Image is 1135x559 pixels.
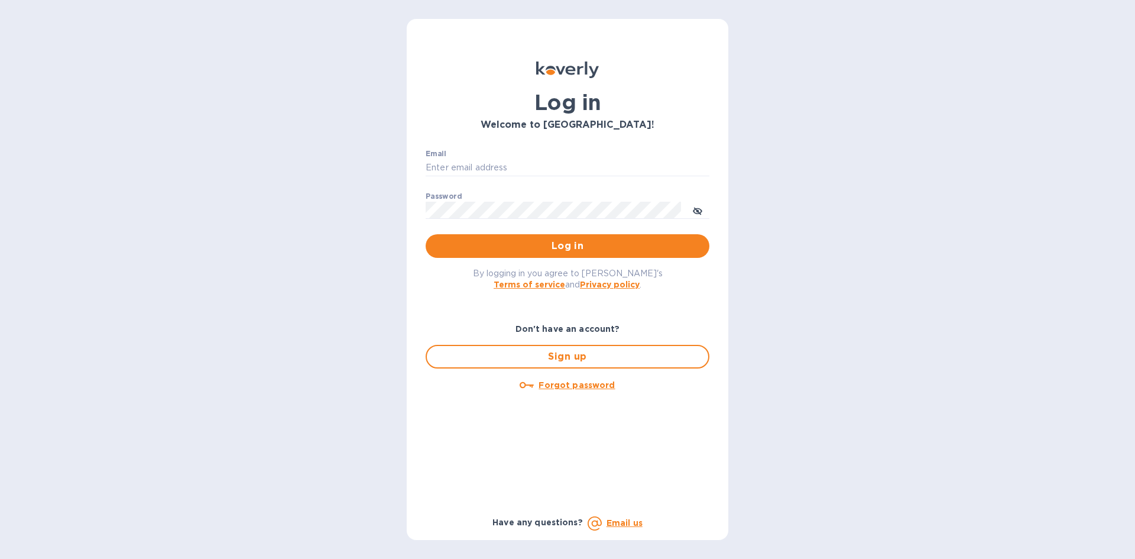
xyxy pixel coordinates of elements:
[494,280,565,289] a: Terms of service
[436,350,699,364] span: Sign up
[426,90,709,115] h1: Log in
[435,239,700,253] span: Log in
[426,234,709,258] button: Log in
[580,280,640,289] a: Privacy policy
[607,518,643,528] a: Email us
[426,345,709,369] button: Sign up
[686,198,709,222] button: toggle password visibility
[492,518,583,527] b: Have any questions?
[473,269,663,289] span: By logging in you agree to [PERSON_NAME]'s and .
[536,62,599,78] img: Koverly
[426,159,709,177] input: Enter email address
[539,380,615,390] u: Forgot password
[426,150,446,157] label: Email
[426,193,462,200] label: Password
[515,324,620,334] b: Don't have an account?
[426,119,709,131] h3: Welcome to [GEOGRAPHIC_DATA]!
